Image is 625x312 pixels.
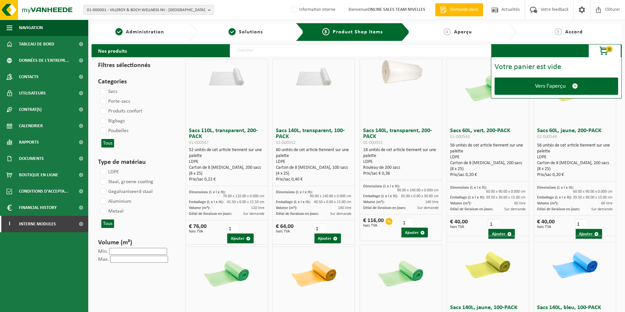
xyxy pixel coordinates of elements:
label: Min. [98,249,108,254]
span: Financial History [19,199,57,216]
label: Bigbags [99,116,125,126]
div: Carton de 8 [MEDICAL_DATA], 200 sacs (8 x 25) [537,160,613,172]
span: 140 litre [425,200,439,204]
input: 1 [401,218,412,228]
span: Solutions [239,29,263,35]
div: Carton de 8 [MEDICAL_DATA], 100 sacs (4 x 25) [276,165,351,177]
span: 39.50 x 30.00 x 15.00 cm [486,196,526,199]
img: 01-000548 [199,245,254,300]
div: Prix/sac 0,20 € [537,172,613,178]
input: 1 [227,224,238,234]
label: Max. [98,257,109,262]
h3: Categories [98,77,173,87]
a: Demande devis [435,3,483,16]
span: Volume (m³): [363,200,384,204]
h3: Volume (m³) [98,238,173,248]
a: 4Aperçu [413,28,502,36]
label: Porte-sacs [99,96,130,106]
span: Documents [19,150,44,167]
div: € 76,00 [189,224,207,234]
img: 01-000547 [199,59,254,87]
button: 0 [588,44,621,57]
div: Carton de 8 [MEDICAL_DATA], 200 sacs (8 x 25) [189,165,264,177]
button: Ajouter [227,234,254,243]
span: Tableau de bord [19,36,54,52]
span: hors TVA [189,230,207,234]
span: 39.50 x 30.00 x 15.00 cm [573,196,613,199]
span: Rapports [19,134,39,150]
span: Navigation [19,20,43,36]
label: Staal, groene coating [99,177,153,187]
span: Sur demande [591,207,613,211]
span: Emballage (L x l x H): [537,196,572,199]
span: Sur demande [243,212,264,216]
a: 1Administration [95,28,184,36]
span: Volume (m³): [189,206,210,210]
h3: Sacs 110L, transparent, 200-PACK [189,128,264,146]
span: 60 litre [601,201,613,205]
button: Ajouter [401,228,428,237]
span: 60 litre [514,201,526,205]
img: 01-000553 [373,245,429,300]
button: Tous [101,139,114,147]
label: LDPE [99,167,119,177]
div: € 64,00 [276,224,294,234]
span: Sur demande [504,207,526,211]
span: 90.00 x 140.00 x 0.000 cm [397,188,439,192]
button: Ajouter [314,234,341,243]
label: Gegalvaniseerd staal [99,187,153,197]
span: Aperçu [454,29,472,35]
img: 01-000554 [460,236,515,292]
img: 01-000543 [460,59,515,115]
label: Produits confort [99,106,142,116]
span: Accord [565,29,583,35]
div: Votre panier est vide [495,63,618,71]
div: 52 unités de cet article tiennent sur une palette [189,147,264,182]
div: Prix/sac € 0,36 [363,171,439,177]
label: Aluminium [99,197,131,206]
span: 01-000001 - VILLEROY & BOCH WELLNESS NV - [GEOGRAPHIC_DATA] [87,5,205,15]
span: Délai de livraison en jours: [189,212,232,216]
span: 01-000547 [189,140,209,145]
div: LDPE [276,159,351,165]
img: 01-000552 [286,59,342,87]
span: Calendrier [19,118,43,134]
label: Information interne [290,5,335,15]
span: Sur demande [330,212,351,216]
label: Metaal [99,206,124,216]
div: € 40,00 [537,219,555,229]
span: Délai de livraison en jours: [537,207,580,211]
span: 01-000551 [363,140,383,145]
span: Sur demande [417,206,439,210]
span: 4 [444,28,451,35]
span: 60.00 x 90.00 x 0.000 cm [486,190,526,194]
span: Volume (m³): [537,201,558,205]
div: 56 unités de cet article tiennent sur une palette [537,143,613,178]
span: Contrat(s) [19,101,42,118]
div: LDPE [363,159,439,165]
span: Volume (m³): [276,206,297,210]
span: 01-000543 [450,134,470,139]
span: 90.00 x 140.00 x 0.000 cm [310,194,351,198]
button: 01-000001 - VILLEROY & BOCH WELLNESS NV - [GEOGRAPHIC_DATA] [83,5,214,15]
div: Prix/sac 0,40 € [276,177,351,182]
span: Product Shop Items [333,29,383,35]
div: Prix/sac 0,22 € [189,177,264,182]
span: 40.50 x 0.00 x 15.00 cm [314,200,351,204]
span: 60.00 x 90.00 x 0.000 cm [573,190,613,194]
span: 01-000544 [537,134,557,139]
input: Chercher [230,44,491,57]
span: hors TVA [276,230,294,234]
span: Dimensions (L x l x H): [276,190,312,194]
span: Emballage (L x l x H): [450,196,485,199]
h3: Sacs 140L, transparent, 200-PACK [363,128,439,146]
span: Boutique en ligne [19,167,58,183]
span: Emballage (L x l x H): [276,200,311,204]
h3: Sacs 60L, vert, 200-PACK [450,128,526,141]
input: 1 [314,224,325,234]
div: Carton de 8 [MEDICAL_DATA], 200 sacs (8 x 25) [450,160,526,172]
span: Contacts [19,69,39,85]
span: Utilisateurs [19,85,46,101]
span: 5 [555,28,562,35]
span: 1 [115,28,123,35]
